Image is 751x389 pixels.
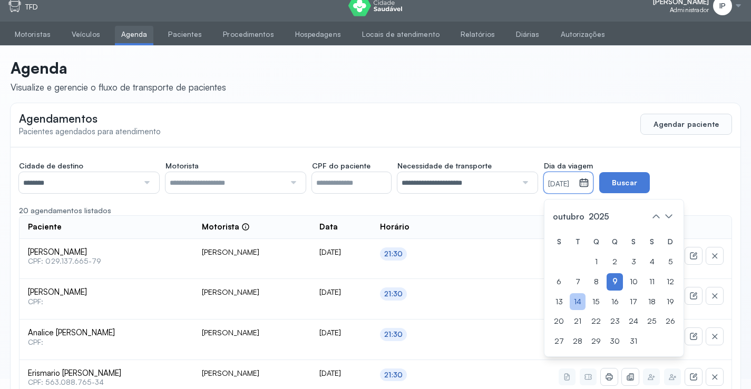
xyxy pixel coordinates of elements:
[289,26,347,43] a: Hospedagens
[65,26,106,43] a: Veículos
[28,328,185,338] span: Analice [PERSON_NAME]
[510,26,546,43] a: Diárias
[670,6,709,14] span: Administrador
[644,313,660,330] div: 25
[202,328,303,337] div: [PERSON_NAME]
[28,368,185,378] span: Erismario [PERSON_NAME]
[644,253,660,271] div: 4
[319,368,363,378] div: [DATE]
[28,338,185,347] span: CPF:
[19,161,83,171] span: Cidade de destino
[162,26,208,43] a: Pacientes
[626,233,641,251] div: S
[644,273,660,291] div: 11
[640,114,732,135] button: Agendar paciente
[644,293,660,311] div: 18
[19,112,97,125] span: Agendamentos
[662,273,678,291] div: 12
[319,247,363,257] div: [DATE]
[570,233,586,251] div: T
[551,273,567,291] div: 6
[607,233,623,251] div: Q
[599,172,650,193] button: Buscar
[662,293,678,311] div: 19
[607,313,623,330] div: 23
[607,273,623,291] div: 9
[607,253,623,271] div: 2
[587,209,611,224] span: 2025
[202,287,303,297] div: [PERSON_NAME]
[19,206,732,215] div: 20 agendamentos listados
[319,328,363,337] div: [DATE]
[570,333,586,350] div: 28
[397,161,492,171] span: Necessidade de transporte
[588,253,604,271] div: 1
[217,26,280,43] a: Procedimentos
[28,257,185,266] span: CPF: 029.137.665-79
[11,82,226,93] div: Visualize e gerencie o fluxo de transporte de pacientes
[551,333,567,350] div: 27
[662,233,678,251] div: D
[28,287,185,297] span: [PERSON_NAME]
[380,222,409,232] span: Horário
[384,250,403,258] div: 21:30
[588,233,604,251] div: Q
[544,161,593,171] span: Dia da viagem
[115,26,154,43] a: Agenda
[554,26,611,43] a: Autorizações
[11,58,226,77] p: Agenda
[607,333,623,350] div: 30
[662,313,678,330] div: 26
[626,293,641,311] div: 17
[384,371,403,380] div: 21:30
[454,26,501,43] a: Relatórios
[28,297,185,306] span: CPF:
[548,179,574,189] small: [DATE]
[202,247,303,257] div: [PERSON_NAME]
[588,333,604,350] div: 29
[719,2,726,11] span: IP
[588,273,604,291] div: 8
[662,253,678,271] div: 5
[570,293,586,311] div: 14
[202,222,250,232] div: Motorista
[28,247,185,257] span: [PERSON_NAME]
[319,222,338,232] span: Data
[570,273,586,291] div: 7
[312,161,370,171] span: CPF do paciente
[551,233,567,251] div: S
[165,161,199,171] span: Motorista
[319,287,363,297] div: [DATE]
[570,313,586,330] div: 21
[25,3,38,12] p: TFD
[551,209,587,224] span: outubro
[588,293,604,311] div: 15
[551,313,567,330] div: 20
[551,293,567,311] div: 13
[8,26,57,43] a: Motoristas
[202,368,303,378] div: [PERSON_NAME]
[644,233,660,251] div: S
[384,290,403,298] div: 21:30
[626,333,641,350] div: 31
[28,222,62,232] span: Paciente
[384,330,403,339] div: 21:30
[356,26,446,43] a: Locais de atendimento
[626,253,641,271] div: 3
[626,273,641,291] div: 10
[19,126,161,136] span: Pacientes agendados para atendimento
[607,293,623,311] div: 16
[626,313,641,330] div: 24
[28,378,185,387] span: CPF: 563.088.765-34
[588,313,604,330] div: 22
